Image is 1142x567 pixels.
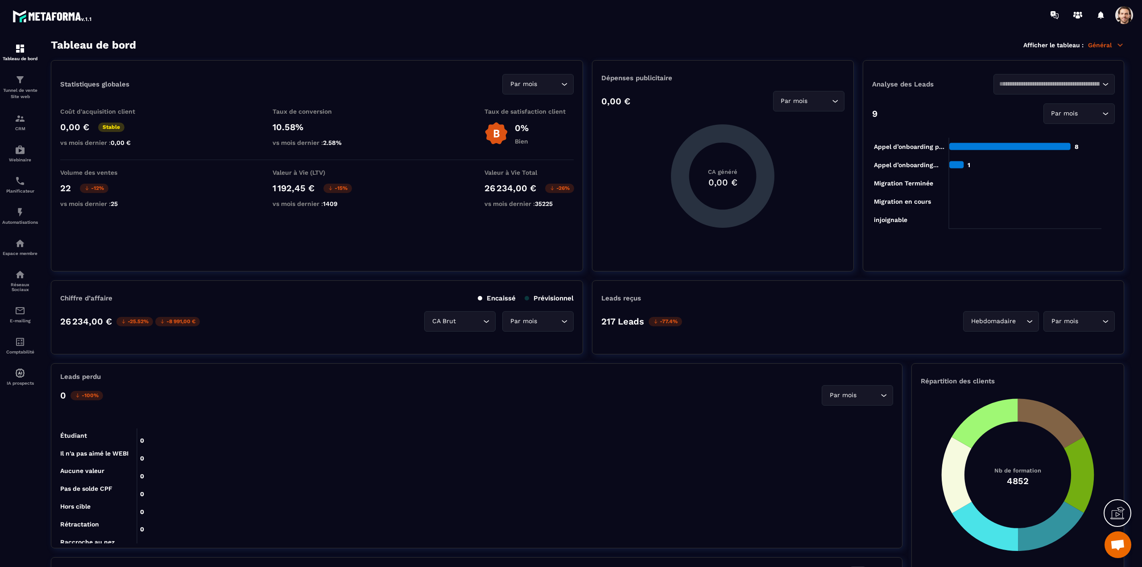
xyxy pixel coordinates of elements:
[51,39,136,51] h3: Tableau de bord
[1049,109,1080,119] span: Par mois
[60,294,112,302] p: Chiffre d’affaire
[921,377,1115,385] p: Répartition des clients
[872,80,993,88] p: Analyse des Leads
[60,485,112,492] tspan: Pas de solde CPF
[60,432,87,439] tspan: Étudiant
[545,184,574,193] p: -26%
[60,538,115,546] tspan: Raccroche au nez
[1080,109,1100,119] input: Search for option
[273,200,362,207] p: vs mois dernier :
[2,68,38,107] a: formationformationTunnel de vente Site web
[484,200,574,207] p: vs mois dernier :
[2,37,38,68] a: formationformationTableau de bord
[1018,316,1024,326] input: Search for option
[60,80,129,88] p: Statistiques globales
[60,390,66,401] p: 0
[98,123,124,132] p: Stable
[515,123,529,133] p: 0%
[2,381,38,386] p: IA prospects
[1088,41,1124,49] p: Général
[502,74,574,94] div: Search for option
[60,108,149,115] p: Coût d'acquisition client
[2,231,38,263] a: automationsautomationsEspace membre
[116,317,153,326] p: -25.52%
[60,139,149,146] p: vs mois dernier :
[601,294,641,302] p: Leads reçus
[1043,311,1115,332] div: Search for option
[2,220,38,225] p: Automatisations
[2,282,38,292] p: Réseaux Sociaux
[12,8,93,24] img: logo
[323,200,338,207] span: 1409
[60,183,71,193] p: 22
[15,176,25,186] img: scheduler
[779,96,810,106] span: Par mois
[873,198,931,205] tspan: Migration en cours
[273,108,362,115] p: Taux de conversion
[601,96,630,107] p: 0,00 €
[2,138,38,169] a: automationsautomationsWebinaire
[15,305,25,316] img: email
[2,169,38,200] a: schedulerschedulerPlanificateur
[508,316,539,326] span: Par mois
[15,238,25,249] img: automations
[525,294,574,302] p: Prévisionnel
[2,299,38,330] a: emailemailE-mailing
[273,122,362,132] p: 10.58%
[484,122,508,145] img: b-badge-o.b3b20ee6.svg
[15,368,25,378] img: automations
[80,184,108,193] p: -12%
[828,390,858,400] span: Par mois
[15,43,25,54] img: formation
[649,317,682,326] p: -77.4%
[993,74,1115,94] div: Search for option
[858,390,878,400] input: Search for option
[999,79,1100,89] input: Search for option
[111,200,118,207] span: 25
[430,316,458,326] span: CA Brut
[2,87,38,100] p: Tunnel de vente Site web
[502,311,574,332] div: Search for option
[873,216,907,224] tspan: injoignable
[15,207,25,218] img: automations
[111,139,131,146] span: 0,00 €
[601,74,844,82] p: Dépenses publicitaire
[810,96,830,106] input: Search for option
[273,183,314,193] p: 1 192,45 €
[1043,103,1115,124] div: Search for option
[60,122,89,132] p: 0,00 €
[969,316,1018,326] span: Hebdomadaire
[2,126,38,131] p: CRM
[773,91,844,111] div: Search for option
[873,161,938,169] tspan: Appel d’onboarding...
[60,373,101,381] p: Leads perdu
[873,180,933,187] tspan: Migration Terminée
[873,143,944,151] tspan: Appel d’onboarding p...
[273,169,362,176] p: Valeur à Vie (LTV)
[15,144,25,155] img: automations
[424,311,496,332] div: Search for option
[872,108,877,119] p: 9
[515,138,529,145] p: Bien
[2,330,38,361] a: accountantaccountantComptabilité
[484,108,574,115] p: Taux de satisfaction client
[15,113,25,124] img: formation
[2,56,38,61] p: Tableau de bord
[1049,316,1080,326] span: Par mois
[70,391,103,400] p: -100%
[1105,531,1131,558] div: Mở cuộc trò chuyện
[601,316,644,327] p: 217 Leads
[15,74,25,85] img: formation
[1080,316,1100,326] input: Search for option
[60,467,104,474] tspan: Aucune valeur
[2,189,38,193] p: Planificateur
[2,157,38,162] p: Webinaire
[484,169,574,176] p: Valeur à Vie Total
[2,251,38,256] p: Espace membre
[458,316,481,326] input: Search for option
[273,139,362,146] p: vs mois dernier :
[2,318,38,323] p: E-mailing
[2,349,38,354] p: Comptabilité
[539,316,559,326] input: Search for option
[60,503,91,510] tspan: Hors cible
